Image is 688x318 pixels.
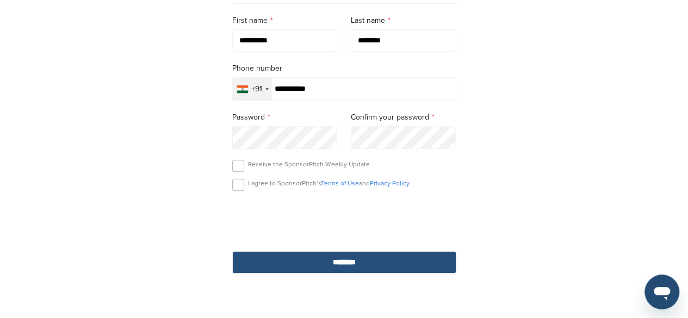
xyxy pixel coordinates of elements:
p: I agree to SponsorPitch’s and [248,179,410,188]
a: Terms of Use [321,179,359,187]
iframe: reCAPTCHA [282,203,406,235]
label: Last name [351,15,456,27]
iframe: Button to launch messaging window [644,275,679,309]
p: Receive the SponsorPitch Weekly Update [248,160,370,169]
label: Confirm your password [351,111,456,123]
label: First name [232,15,338,27]
label: Password [232,111,338,123]
div: Selected country [233,78,272,100]
div: +91 [251,85,262,93]
label: Phone number [232,63,456,74]
a: Privacy Policy [370,179,410,187]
